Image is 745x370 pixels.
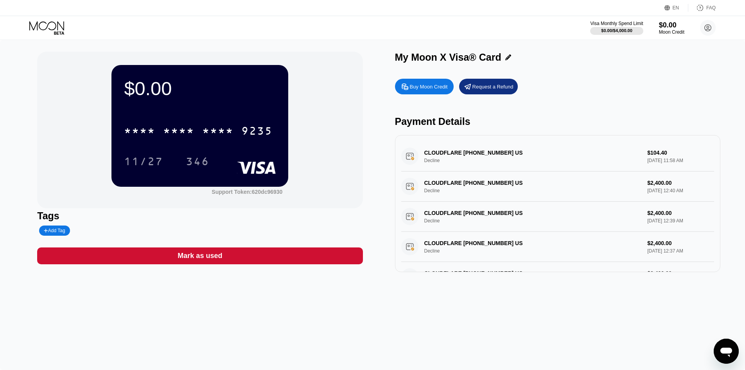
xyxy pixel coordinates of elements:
[410,83,448,90] div: Buy Moon Credit
[178,251,222,260] div: Mark as used
[212,189,282,195] div: Support Token: 620dc96930
[590,21,643,26] div: Visa Monthly Spend Limit
[124,78,276,99] div: $0.00
[186,156,209,169] div: 346
[118,152,169,171] div: 11/27
[395,52,501,63] div: My Moon X Visa® Card
[590,21,643,35] div: Visa Monthly Spend Limit$0.00/$4,000.00
[601,28,632,33] div: $0.00 / $4,000.00
[688,4,716,12] div: FAQ
[714,339,739,364] iframe: Кнопка запуска окна обмена сообщениями
[472,83,513,90] div: Request a Refund
[124,156,163,169] div: 11/27
[395,79,454,94] div: Buy Moon Credit
[37,247,363,264] div: Mark as used
[659,29,684,35] div: Moon Credit
[180,152,215,171] div: 346
[241,126,273,138] div: 9235
[664,4,688,12] div: EN
[395,116,720,127] div: Payment Details
[212,189,282,195] div: Support Token:620dc96930
[37,210,363,222] div: Tags
[39,226,70,236] div: Add Tag
[659,21,684,29] div: $0.00
[673,5,679,11] div: EN
[44,228,65,233] div: Add Tag
[459,79,518,94] div: Request a Refund
[659,21,684,35] div: $0.00Moon Credit
[706,5,716,11] div: FAQ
